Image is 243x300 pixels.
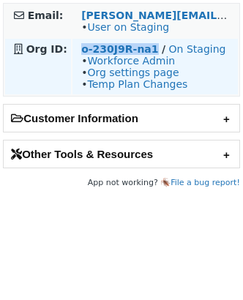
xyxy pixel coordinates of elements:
a: Org settings page [87,67,179,78]
h2: Other Tools & Resources [4,140,239,168]
a: On Staging [169,43,226,55]
a: User on Staging [87,21,169,33]
a: File a bug report! [171,178,240,187]
strong: Email: [28,10,64,21]
h2: Customer Information [4,105,239,132]
span: • • • [81,55,187,90]
footer: App not working? 🪳 [3,176,240,190]
a: Temp Plan Changes [87,78,187,90]
a: o-230J9R-na1 [81,43,158,55]
strong: / [162,43,165,55]
span: • [81,21,169,33]
a: Workforce Admin [87,55,175,67]
strong: Org ID: [26,43,67,55]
